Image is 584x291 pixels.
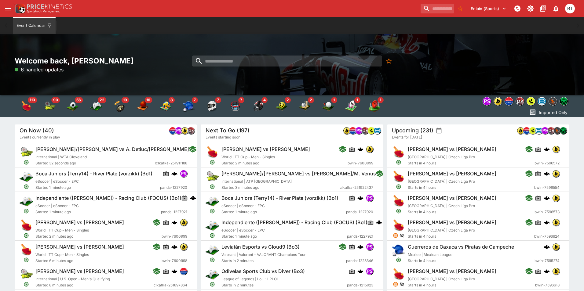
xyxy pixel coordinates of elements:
img: baseball.png [392,243,405,257]
img: bwin.png [553,195,559,201]
div: Event type filters [481,95,569,107]
img: lclkafka.png [505,97,513,105]
p: 6 handled updates [15,66,64,73]
div: bwin [343,127,350,134]
img: golf [322,100,334,112]
img: Sportsbook Management [27,10,60,13]
img: betradar.png [535,127,542,134]
img: bwin.png [494,97,502,105]
svg: Hidden [399,233,404,238]
img: table_tennis [20,100,32,112]
span: Starts in 2 minutes [221,282,347,288]
svg: Open [24,184,29,189]
div: Richard Tatton [565,4,575,13]
img: lclkafka.png [169,127,176,134]
svg: Open [24,208,29,214]
div: bwin [366,145,374,153]
span: Mexico | Mexican League [408,252,452,257]
img: lclkafka.png [349,127,356,134]
span: panda-1227921 [161,209,187,215]
img: table_tennis.png [392,219,405,232]
div: pandascore [366,243,374,250]
div: cerberus [358,244,364,250]
span: Starts in 4 hours [408,209,535,215]
h6: Guerreros de Oaxaca vs Piratas de Campeche [408,244,514,250]
img: logo-cerberus.svg [171,171,177,177]
span: World | TT Cup - Men - Singles [35,252,89,257]
span: World | TT Cup - Men - Singles [221,155,275,159]
img: logo-cerberus.svg [358,146,364,152]
div: lsports [527,97,535,106]
span: 19 [121,97,129,103]
span: Valorant | Valorant - VALORANT Champions Tour [221,252,306,257]
span: bwin-7596618 [535,282,560,288]
svg: Hidden [399,282,404,287]
img: sportingsolutions.jpeg [549,97,557,105]
img: logo-cerberus.svg [544,146,550,152]
img: pandascore.png [180,170,187,177]
img: pandascore.png [483,97,491,105]
svg: Open [24,257,29,263]
div: cerberus [358,195,364,201]
h6: [PERSON_NAME] vs [PERSON_NAME] [221,146,310,153]
span: lclkafka-251911188 [155,160,187,166]
span: Starts in 2 minutes [221,258,346,264]
img: pandascore.png [542,127,548,134]
div: Motor Racing [206,100,218,112]
svg: Open [210,282,215,287]
svg: Open [396,208,401,214]
img: logo-cerberus.svg [358,268,364,274]
div: pricekinetics [361,127,369,134]
span: 16 [144,97,152,103]
img: basketball [136,100,148,112]
div: Mixed Martial Arts [229,100,241,112]
div: bwin [552,243,560,250]
img: lsports.jpeg [529,127,536,134]
span: 7 [215,97,221,103]
h2: Welcome back, [PERSON_NAME] [15,56,197,66]
div: Rugby League [345,100,357,112]
span: 1 [378,97,384,103]
h6: [PERSON_NAME]/[PERSON_NAME] vs A. Detiuc/[PERSON_NAME] [35,146,189,153]
div: cerberus [171,219,177,225]
div: betradar [374,127,381,134]
h6: [PERSON_NAME] vs [PERSON_NAME] [408,146,496,153]
span: Started 3 minutes ago [221,185,339,191]
div: Table Tennis [20,100,32,112]
img: bwin.png [343,127,350,134]
div: lclkafka [169,127,176,134]
img: mixed_martial_arts [229,100,241,112]
span: lclkafka-251922437 [339,185,374,191]
span: panda-1215923 [347,282,374,288]
button: Select Tenant [467,4,510,13]
span: International | ATP [GEOGRAPHIC_DATA] [221,179,292,184]
div: pandascore [366,194,374,202]
span: International | WTA Cleveland [35,155,87,159]
div: lsports [367,127,375,134]
span: 22 [98,97,106,103]
span: eSoccer | eSoccer - EPC [221,203,265,208]
img: soccer [67,100,79,112]
div: pandascore [355,127,363,134]
div: bwin [552,219,560,226]
div: sportingsolutions [549,97,557,106]
div: pricekinetics [547,127,555,134]
div: Tennis [43,100,56,112]
button: settings [436,128,442,134]
div: bwin [181,127,188,134]
img: pandascore.png [367,268,373,275]
div: pricekinetics [187,127,195,134]
img: esports.png [206,243,219,257]
span: Started 1 minute ago [221,233,347,239]
div: cerberus [544,268,550,274]
img: bwin.png [517,127,524,134]
span: 2 [308,97,314,103]
img: lclkafka.png [180,268,187,275]
div: Esports [90,100,102,112]
h5: On Now (40) [20,127,54,134]
div: betradar [538,97,546,106]
h5: Next To Go (197) [206,127,250,134]
div: lclkafka [180,268,187,275]
button: Documentation [538,3,549,14]
span: 8 [169,97,175,103]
